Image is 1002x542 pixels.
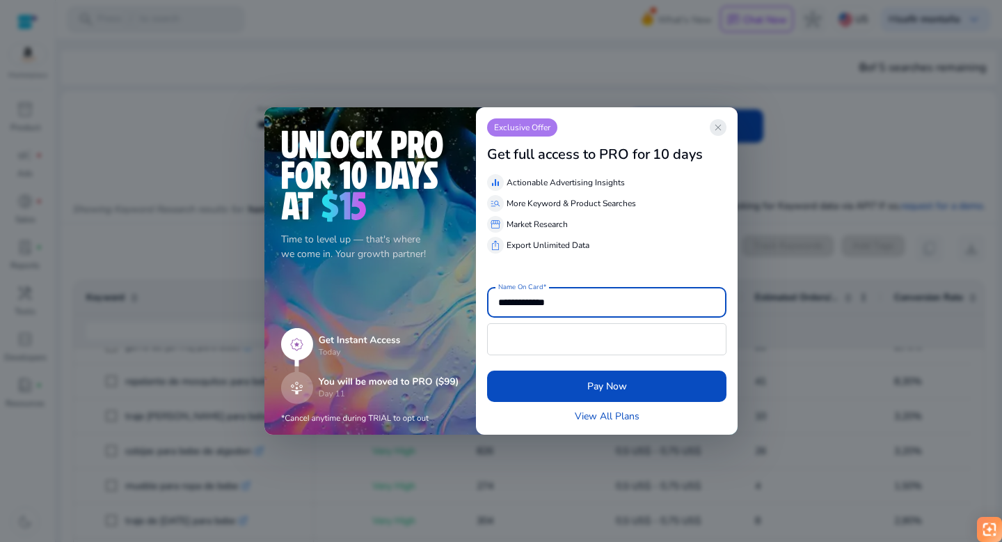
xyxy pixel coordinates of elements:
[490,198,501,209] span: manage_search
[490,177,501,188] span: equalizer
[507,239,589,251] p: Export Unlimited Data
[713,122,724,133] span: close
[74,196,198,337] span: No previous conversation
[575,409,639,424] a: View All Plans
[487,118,557,137] p: Exclusive Offer
[653,146,703,163] h3: 10 days
[228,7,262,40] div: Minimize live chat window
[281,232,459,261] p: Time to level up — that's where we come in. Your growth partner!
[507,218,568,231] p: Market Research
[487,371,726,402] button: Pay Now
[490,219,501,230] span: storefront
[86,358,186,385] div: Chat Now
[587,379,627,394] span: Pay Now
[72,78,234,97] div: Conversation(s)
[507,197,636,210] p: More Keyword & Product Searches
[498,282,543,292] mat-label: Name On Card
[487,146,650,163] h3: Get full access to PRO for
[490,240,501,251] span: ios_share
[507,176,625,189] p: Actionable Advertising Insights
[495,325,719,353] iframe: Secure card payment input frame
